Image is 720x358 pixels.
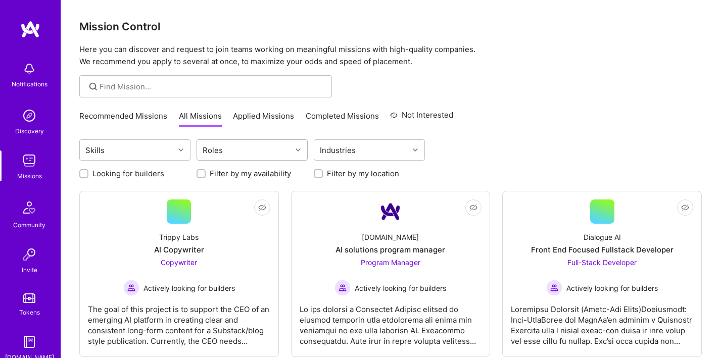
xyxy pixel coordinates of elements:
div: Skills [83,143,107,158]
span: Copywriter [161,258,197,267]
img: Actively looking for builders [546,280,562,296]
div: AI solutions program manager [335,244,445,255]
a: Company Logo[DOMAIN_NAME]AI solutions program managerProgram Manager Actively looking for builder... [300,199,482,348]
img: tokens [23,293,35,303]
div: [DOMAIN_NAME] [362,232,419,242]
div: Discovery [15,126,44,136]
p: Here you can discover and request to join teams working on meaningful missions with high-quality ... [79,43,702,68]
div: Industries [317,143,358,158]
div: Dialogue AI [584,232,621,242]
div: AI Copywriter [154,244,204,255]
label: Looking for builders [92,168,164,179]
a: Completed Missions [306,111,379,127]
span: Actively looking for builders [143,283,235,293]
div: Trippy Labs [159,232,199,242]
i: icon EyeClosed [681,203,689,212]
img: Actively looking for builders [123,280,139,296]
a: Recommended Missions [79,111,167,127]
a: Trippy LabsAI CopywriterCopywriter Actively looking for buildersActively looking for buildersThe ... [88,199,270,348]
i: icon Chevron [296,147,301,152]
i: icon Chevron [413,147,418,152]
img: bell [19,59,39,79]
i: icon EyeClosed [258,203,266,212]
label: Filter by my availability [210,168,291,179]
span: Program Manager [361,258,420,267]
div: Community [13,220,45,230]
a: Applied Missions [233,111,294,127]
label: Filter by my location [327,168,399,179]
img: teamwork [19,150,39,171]
a: Dialogue AIFront End Focused Fullstack DeveloperFull-Stack Developer Actively looking for builder... [511,199,693,348]
div: Missions [17,171,42,181]
h3: Mission Control [79,20,702,33]
div: Tokens [19,307,40,318]
span: Full-Stack Developer [567,258,637,267]
img: Invite [19,244,39,265]
img: logo [20,20,40,38]
i: icon Chevron [178,147,183,152]
div: Lo ips dolorsi a Consectet Adipisc elitsed do eiusmod temporin utla etdolorema ali enima min veni... [300,296,482,346]
img: Community [17,195,41,220]
a: Not Interested [390,109,453,127]
div: The goal of this project is to support the CEO of an emerging AI platform in creating clear and c... [88,296,270,346]
div: Invite [22,265,37,275]
input: Find Mission... [100,81,324,92]
div: Notifications [12,79,47,89]
i: icon SearchGrey [87,81,99,92]
img: discovery [19,106,39,126]
img: Company Logo [378,199,403,224]
img: Actively looking for builders [334,280,351,296]
span: Actively looking for builders [566,283,658,293]
i: icon EyeClosed [469,203,477,212]
div: Roles [200,143,225,158]
a: All Missions [179,111,222,127]
div: Front End Focused Fullstack Developer [531,244,674,255]
img: guide book [19,332,39,352]
span: Actively looking for builders [355,283,446,293]
div: Loremipsu Dolorsit (Ametc-Adi Elits)Doeiusmodt: Inci-UtlaBoree dol MagnAa’en adminim v Quisnostr ... [511,296,693,346]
